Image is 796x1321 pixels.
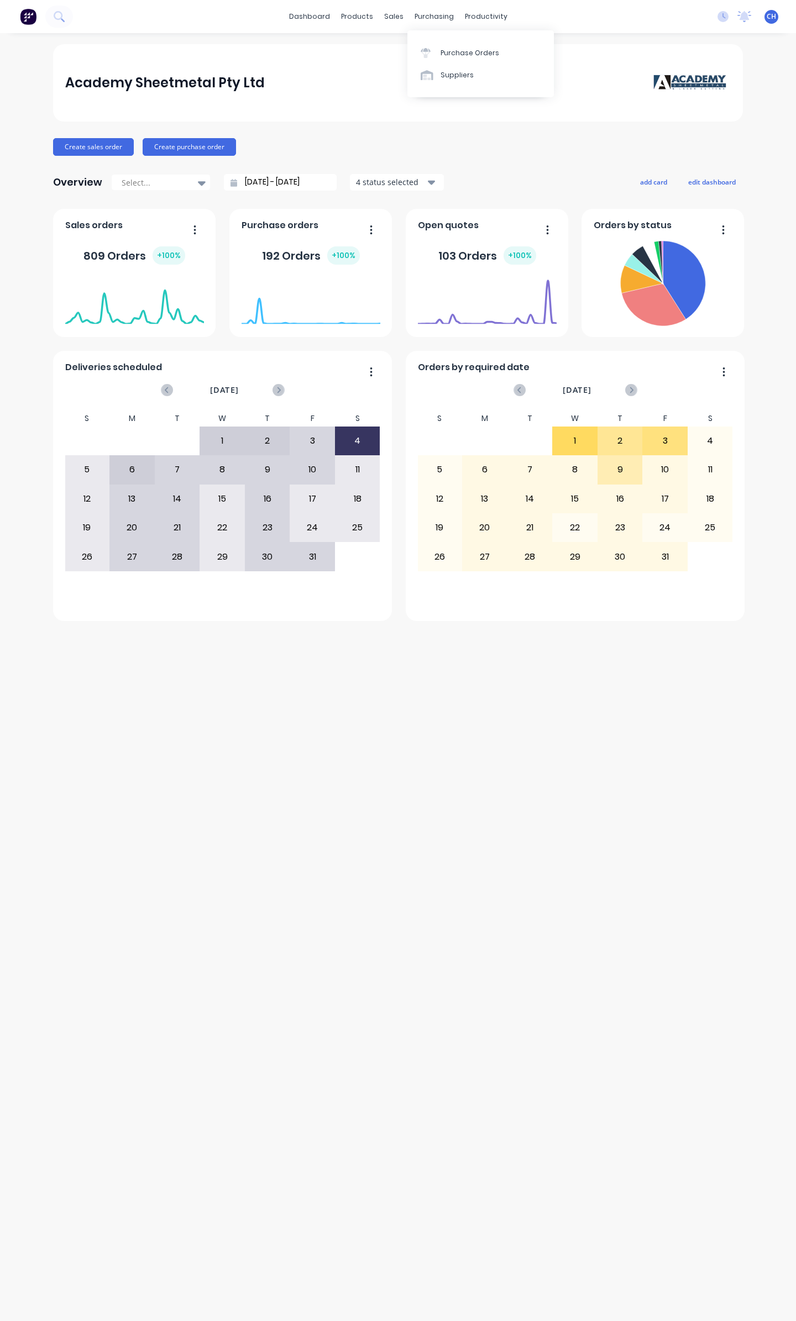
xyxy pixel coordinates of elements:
[153,246,185,265] div: + 100 %
[110,514,154,541] div: 20
[379,8,409,25] div: sales
[65,410,110,427] div: S
[553,427,597,455] div: 1
[441,70,474,80] div: Suppliers
[418,543,462,570] div: 26
[143,138,236,156] button: Create purchase order
[336,8,379,25] div: products
[200,485,244,513] div: 15
[598,456,642,483] div: 9
[681,175,743,189] button: edit dashboard
[463,485,507,513] div: 13
[633,175,674,189] button: add card
[336,514,380,541] div: 25
[418,485,462,513] div: 12
[245,485,290,513] div: 16
[598,485,642,513] div: 16
[53,171,102,193] div: Overview
[594,219,672,232] span: Orders by status
[552,410,598,427] div: W
[643,543,687,570] div: 31
[83,246,185,265] div: 809 Orders
[155,456,200,483] div: 7
[20,8,36,25] img: Factory
[110,456,154,483] div: 6
[336,427,380,455] div: 4
[642,410,688,427] div: F
[507,410,553,427] div: T
[284,8,336,25] a: dashboard
[508,485,552,513] div: 14
[155,485,200,513] div: 14
[245,514,290,541] div: 23
[459,8,513,25] div: productivity
[688,427,732,455] div: 4
[418,456,462,483] div: 5
[598,514,642,541] div: 23
[65,485,109,513] div: 12
[598,410,643,427] div: T
[407,41,554,64] a: Purchase Orders
[463,543,507,570] div: 27
[327,246,360,265] div: + 100 %
[418,219,479,232] span: Open quotes
[200,456,244,483] div: 8
[65,514,109,541] div: 19
[508,543,552,570] div: 28
[350,174,444,191] button: 4 status selected
[462,410,507,427] div: M
[688,514,732,541] div: 25
[109,410,155,427] div: M
[688,456,732,483] div: 11
[508,456,552,483] div: 7
[245,456,290,483] div: 9
[110,485,154,513] div: 13
[643,514,687,541] div: 24
[53,138,134,156] button: Create sales order
[242,219,318,232] span: Purchase orders
[407,64,554,86] a: Suppliers
[438,246,536,265] div: 103 Orders
[553,543,597,570] div: 29
[643,427,687,455] div: 3
[504,246,536,265] div: + 100 %
[245,543,290,570] div: 30
[688,410,733,427] div: S
[688,485,732,513] div: 18
[155,543,200,570] div: 28
[643,456,687,483] div: 10
[553,514,597,541] div: 22
[653,75,731,91] img: Academy Sheetmetal Pty Ltd
[563,384,591,396] span: [DATE]
[65,543,109,570] div: 26
[598,427,642,455] div: 2
[290,427,334,455] div: 3
[200,514,244,541] div: 22
[290,410,335,427] div: F
[418,361,530,374] span: Orders by required date
[65,456,109,483] div: 5
[553,485,597,513] div: 15
[356,176,426,188] div: 4 status selected
[643,485,687,513] div: 17
[200,543,244,570] div: 29
[290,456,334,483] div: 10
[290,485,334,513] div: 17
[290,543,334,570] div: 31
[508,514,552,541] div: 21
[335,410,380,427] div: S
[110,543,154,570] div: 27
[598,543,642,570] div: 30
[767,12,776,22] span: CH
[553,456,597,483] div: 8
[245,410,290,427] div: T
[245,427,290,455] div: 2
[200,410,245,427] div: W
[200,427,244,455] div: 1
[290,514,334,541] div: 24
[65,72,265,94] div: Academy Sheetmetal Pty Ltd
[155,514,200,541] div: 21
[155,410,200,427] div: T
[463,456,507,483] div: 6
[418,514,462,541] div: 19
